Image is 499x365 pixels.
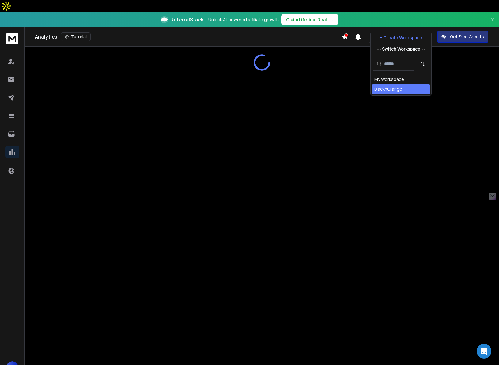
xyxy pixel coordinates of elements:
[477,344,491,359] div: Open Intercom Messenger
[35,32,342,41] div: Analytics
[489,16,497,31] button: Close banner
[437,31,488,43] button: Get Free Credits
[208,17,279,23] p: Unlock AI-powered affiliate growth
[380,35,422,41] p: + Create Workspace
[170,16,203,23] span: ReferralStack
[450,34,484,40] p: Get Free Credits
[377,46,425,52] p: --- Switch Workspace ---
[374,76,404,82] div: My Workspace
[417,58,429,70] button: Sort by Sort A-Z
[329,17,334,23] span: →
[281,14,338,25] button: Claim Lifetime Deal→
[371,32,431,43] button: + Create Workspace
[374,86,402,92] div: BlacknOrange
[61,32,91,41] button: Tutorial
